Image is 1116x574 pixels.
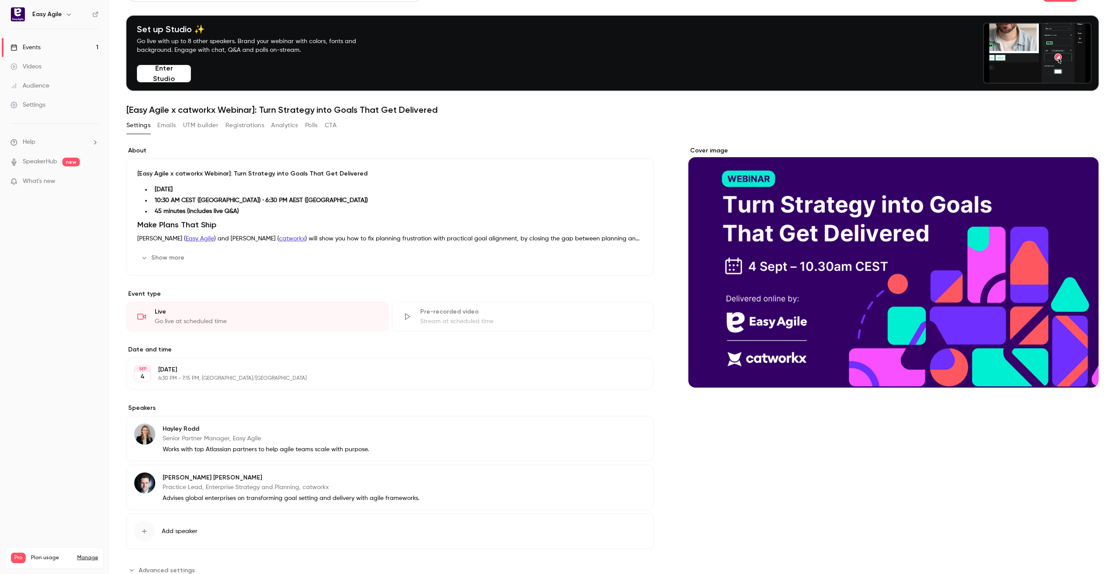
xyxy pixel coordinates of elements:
p: Go live with up to 8 other speakers. Brand your webinar with colors, fonts and background. Engage... [137,37,377,54]
div: Keywords by Traffic [96,51,147,57]
a: Manage [77,554,98,561]
button: Registrations [225,118,264,132]
p: [PERSON_NAME] ( ) and [PERSON_NAME] ( ) will show you how to fix planning frustration with practi... [137,233,643,244]
img: tab_domain_overview_orange.svg [24,51,31,57]
a: catworkx [279,236,305,242]
div: Hayley RoddHayley RoddSenior Partner Manager, Easy AgileWorks with top Atlassian partners to help... [126,416,653,461]
img: Easy Agile [11,7,25,21]
span: Pro [11,553,26,563]
p: Senior Partner Manager, Easy Agile [163,434,369,443]
div: Events [10,43,41,52]
div: v 4.0.25 [24,14,43,21]
div: Videos [10,62,41,71]
div: Settings [10,101,45,109]
img: tab_keywords_by_traffic_grey.svg [87,51,94,57]
iframe: Noticeable Trigger [88,178,99,186]
button: CTA [325,118,337,132]
button: Emails [157,118,176,132]
p: Works with top Atlassian partners to help agile teams scale with purpose. [163,445,369,454]
div: Pre-recorded videoStream at scheduled time [392,302,654,331]
strong: 10:30 AM CEST ([GEOGRAPHIC_DATA]) · 6:30 PM AEST ([GEOGRAPHIC_DATA]) [155,197,368,203]
div: Go live at scheduled time [155,317,378,326]
p: [DATE] [158,365,607,374]
p: Hayley Rodd [163,425,369,433]
p: Advises global enterprises on transforming goal setting and delivery with agile frameworks. [163,494,419,503]
button: Add speaker [126,513,653,549]
button: Polls [305,118,318,132]
div: Stream at scheduled time [420,317,643,326]
p: [PERSON_NAME] [PERSON_NAME] [163,473,419,482]
p: 4 [140,372,145,381]
button: Enter Studio [137,65,191,82]
span: What's new [23,177,55,186]
div: Pre-recorded video [420,307,643,316]
h4: Set up Studio ✨ [137,24,377,34]
span: Add speaker [162,527,197,536]
div: Audience [10,81,49,90]
label: Date and time [126,345,653,354]
div: LiveGo live at scheduled time [126,302,388,331]
a: SpeakerHub [23,157,57,166]
img: logo_orange.svg [14,14,21,21]
label: Speakers [126,404,653,412]
span: new [62,158,80,166]
p: Event type [126,290,653,298]
div: Domain: [DOMAIN_NAME] [23,23,96,30]
label: About [126,146,653,155]
span: Help [23,138,35,147]
label: Cover image [688,146,1099,155]
img: Hayley Rodd [134,424,155,445]
button: Analytics [271,118,298,132]
strong: [DATE] [155,186,173,192]
img: website_grey.svg [14,23,21,30]
a: Easy Agile [186,236,214,242]
button: Show more [137,251,190,265]
section: Cover image [688,146,1099,388]
li: help-dropdown-opener [10,138,99,147]
div: Andreas Wengenmayer[PERSON_NAME] [PERSON_NAME]Practice Lead, Enterprise Strategy and Planning, ca... [126,465,653,510]
button: UTM builder [183,118,218,132]
h1: Make Plans That Ship [137,219,643,230]
p: 6:30 PM - 7:15 PM, [GEOGRAPHIC_DATA]/[GEOGRAPHIC_DATA] [158,375,607,382]
div: Domain Overview [33,51,78,57]
div: SEP [135,366,150,372]
img: Andreas Wengenmayer [134,473,155,493]
span: Plan usage [31,554,72,561]
strong: 45 minutes (includes live Q&A) [155,208,239,214]
div: Live [155,307,378,316]
button: Settings [126,118,150,132]
h6: Easy Agile [32,10,62,19]
h1: [Easy Agile x catworkx Webinar]: Turn Strategy into Goals That Get Delivered [126,105,1099,115]
p: [Easy Agile x catworkx Webinar]: Turn Strategy into Goals That Get Delivered [137,169,643,178]
p: Practice Lead, Enterprise Strategy and Planning, catworkx [163,483,419,492]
